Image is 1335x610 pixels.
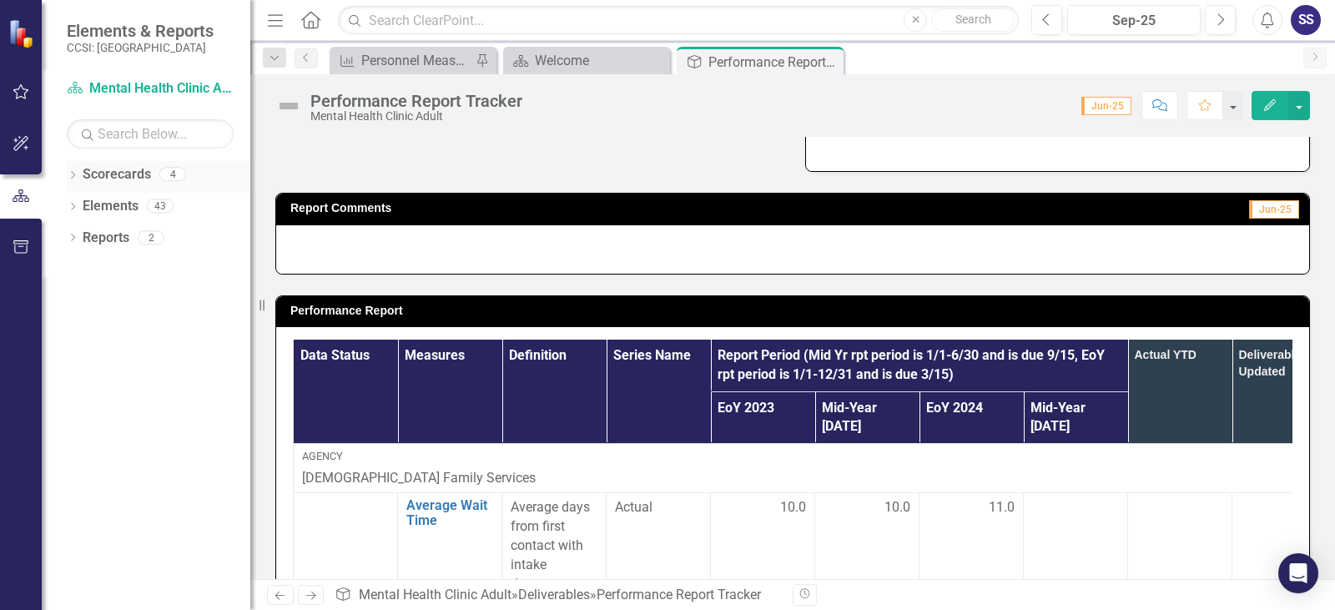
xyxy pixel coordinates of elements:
[780,498,806,517] span: 10.0
[147,199,174,214] div: 43
[334,50,471,71] a: Personnel Measures
[1278,553,1318,593] div: Open Intercom Messenger
[335,586,780,605] div: » »
[1249,200,1299,219] span: Jun-25
[83,229,129,248] a: Reports
[275,93,302,119] img: Not Defined
[615,498,702,517] span: Actual
[290,305,1301,317] h3: Performance Report
[67,119,234,149] input: Search Below...
[931,8,1015,32] button: Search
[955,13,991,26] span: Search
[83,165,151,184] a: Scorecards
[310,110,522,123] div: Mental Health Clinic Adult
[535,50,666,71] div: Welcome
[1067,5,1201,35] button: Sep-25
[1081,97,1131,115] span: Jun-25
[67,79,234,98] a: Mental Health Clinic Adult
[8,19,38,48] img: ClearPoint Strategy
[884,498,910,517] span: 10.0
[406,498,493,527] a: Average Wait Time
[83,197,139,216] a: Elements
[338,6,1019,35] input: Search ClearPoint...
[302,449,1327,464] div: Agency
[290,202,960,214] h3: Report Comments
[67,41,214,54] small: CCSI: [GEOGRAPHIC_DATA]
[989,498,1015,517] span: 11.0
[310,92,522,110] div: Performance Report Tracker
[597,587,761,602] div: Performance Report Tracker
[708,52,839,73] div: Performance Report Tracker
[67,21,214,41] span: Elements & Reports
[359,587,511,602] a: Mental Health Clinic Adult
[138,230,164,245] div: 2
[159,168,186,182] div: 4
[518,587,590,602] a: Deliverables
[1073,11,1195,31] div: Sep-25
[1291,5,1321,35] button: SS
[361,50,471,71] div: Personnel Measures
[507,50,666,71] a: Welcome
[302,469,1327,488] p: [DEMOGRAPHIC_DATA] Family Services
